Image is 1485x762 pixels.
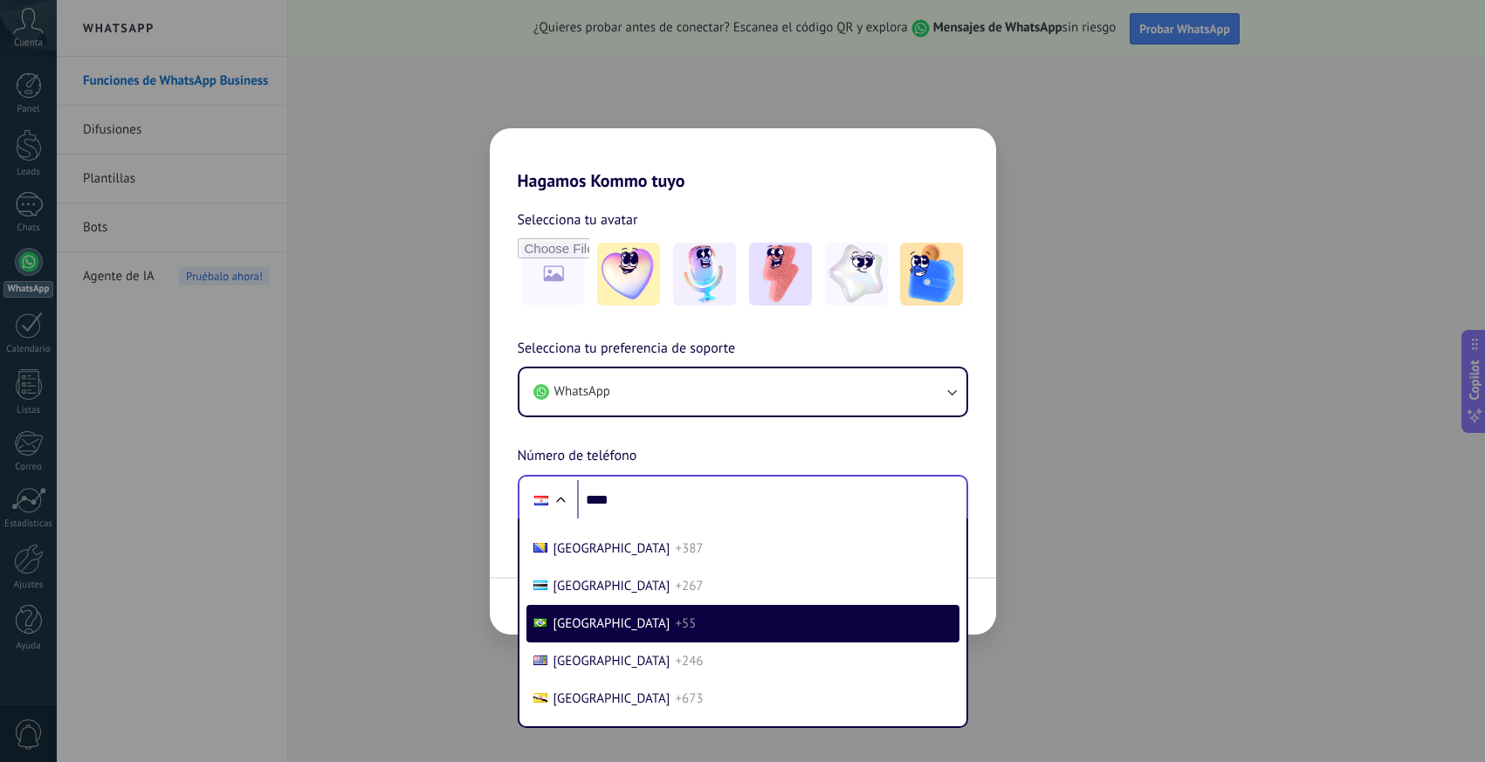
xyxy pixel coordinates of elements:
[553,653,670,669] span: [GEOGRAPHIC_DATA]
[675,540,703,557] span: +387
[490,128,996,191] h2: Hagamos Kommo tuyo
[519,368,966,415] button: WhatsApp
[518,209,638,231] span: Selecciona tu avatar
[675,653,703,669] span: +246
[554,383,610,401] span: WhatsApp
[675,690,703,707] span: +673
[553,690,670,707] span: [GEOGRAPHIC_DATA]
[900,243,963,305] img: -5.jpeg
[749,243,812,305] img: -3.jpeg
[597,243,660,305] img: -1.jpeg
[518,445,637,468] span: Número de teléfono
[525,482,558,518] div: Paraguay: + 595
[553,540,670,557] span: [GEOGRAPHIC_DATA]
[825,243,888,305] img: -4.jpeg
[553,615,670,632] span: [GEOGRAPHIC_DATA]
[673,243,736,305] img: -2.jpeg
[518,338,736,360] span: Selecciona tu preferencia de soporte
[675,578,703,594] span: +267
[675,615,696,632] span: +55
[553,578,670,594] span: [GEOGRAPHIC_DATA]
